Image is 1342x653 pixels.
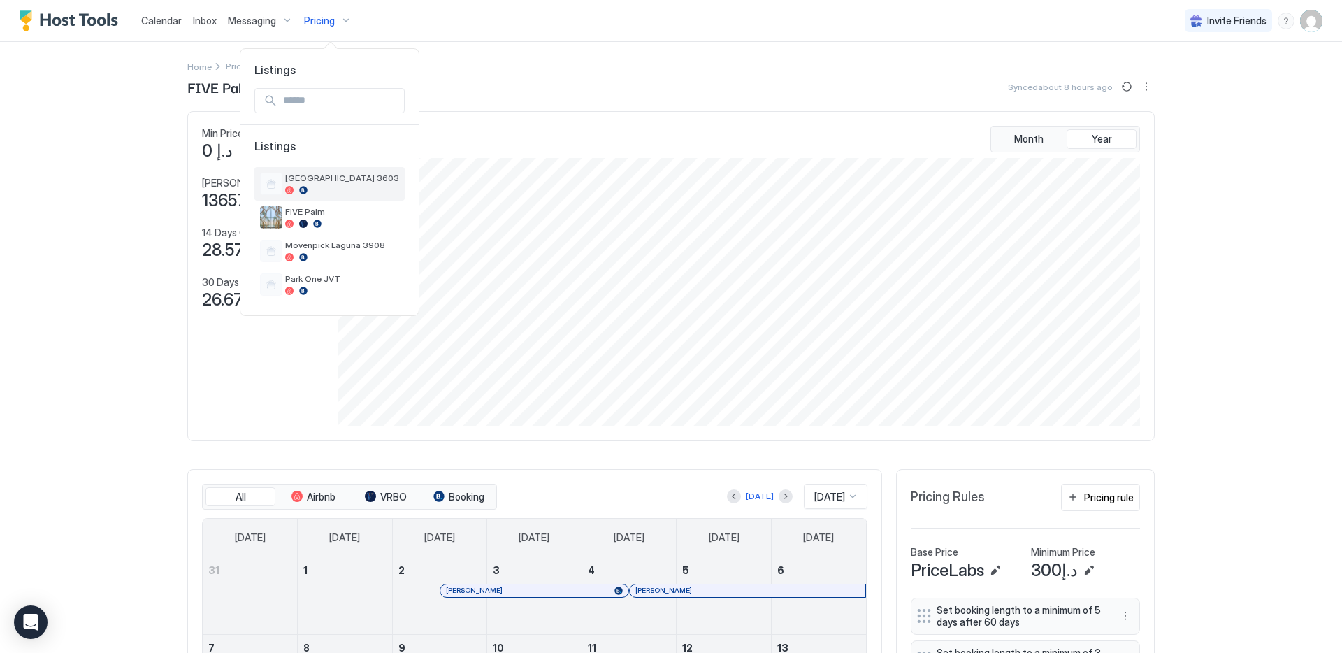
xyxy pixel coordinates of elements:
[285,173,399,183] span: [GEOGRAPHIC_DATA] 3603
[14,605,48,639] div: Open Intercom Messenger
[285,273,399,284] span: Park One JVT
[254,139,405,167] span: Listings
[285,206,399,217] span: FIVE Palm
[240,63,419,77] span: Listings
[260,206,282,229] div: listing image
[277,89,404,113] input: Input Field
[285,240,399,250] span: Movenpick Laguna 3908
